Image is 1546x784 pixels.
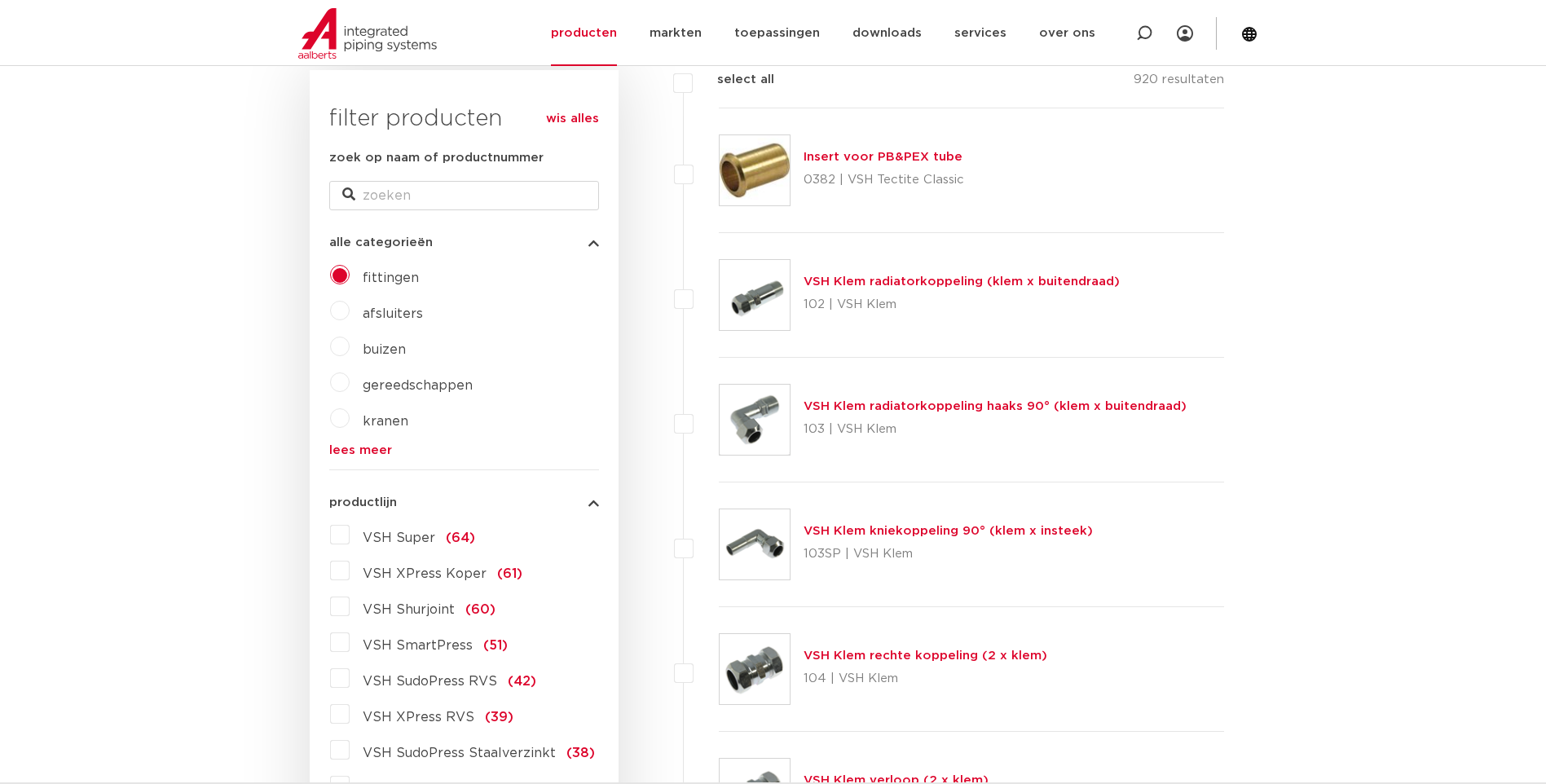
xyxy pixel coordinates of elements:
span: (38) [566,747,595,760]
button: alle categorieën [329,236,599,249]
a: fittingen [363,271,419,284]
span: (51) [483,639,508,652]
a: afsluiters [363,307,423,320]
p: 920 resultaten [1134,70,1224,95]
p: 104 | VSH Klem [804,666,1047,692]
span: VSH SudoPress Staalverzinkt [363,747,556,760]
span: VSH XPress RVS [363,711,474,724]
a: VSH Klem kniekoppeling 90° (klem x insteek) [804,525,1093,537]
h3: filter producten [329,103,599,135]
input: zoeken [329,181,599,210]
img: Thumbnail for VSH Klem rechte koppeling (2 x klem) [720,634,790,704]
span: VSH XPress Koper [363,567,487,580]
span: (39) [485,711,513,724]
a: lees meer [329,444,599,456]
a: Insert voor PB&PEX tube [804,151,962,163]
span: alle categorieën [329,236,433,249]
a: VSH Klem rechte koppeling (2 x klem) [804,650,1047,662]
label: zoek op naam of productnummer [329,148,544,168]
a: kranen [363,415,408,428]
span: VSH Super [363,531,435,544]
button: productlijn [329,496,599,509]
img: Thumbnail for VSH Klem radiatorkoppeling (klem x buitendraad) [720,260,790,330]
span: VSH SmartPress [363,639,473,652]
span: VSH SudoPress RVS [363,675,497,688]
p: 0382 | VSH Tectite Classic [804,167,964,193]
a: wis alles [546,109,599,129]
span: VSH Shurjoint [363,603,455,616]
span: (61) [497,567,522,580]
p: 102 | VSH Klem [804,292,1120,318]
img: Thumbnail for Insert voor PB&PEX tube [720,135,790,205]
img: Thumbnail for VSH Klem kniekoppeling 90° (klem x insteek) [720,509,790,579]
label: select all [693,70,774,90]
span: (60) [465,603,496,616]
a: gereedschappen [363,379,473,392]
a: buizen [363,343,406,356]
p: 103SP | VSH Klem [804,541,1093,567]
a: VSH Klem radiatorkoppeling (klem x buitendraad) [804,275,1120,288]
a: VSH Klem radiatorkoppeling haaks 90° (klem x buitendraad) [804,400,1187,412]
span: (42) [508,675,536,688]
p: 103 | VSH Klem [804,416,1187,443]
span: productlijn [329,496,397,509]
img: Thumbnail for VSH Klem radiatorkoppeling haaks 90° (klem x buitendraad) [720,385,790,455]
span: (64) [446,531,475,544]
